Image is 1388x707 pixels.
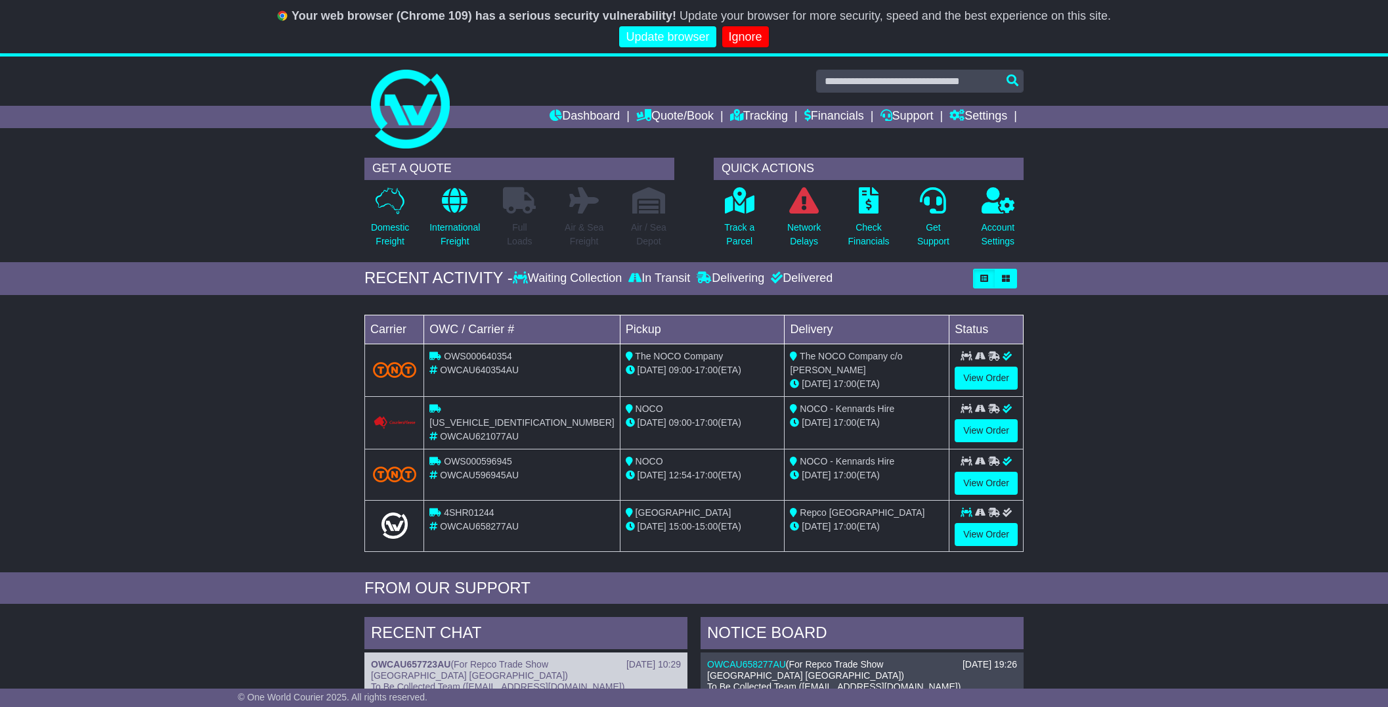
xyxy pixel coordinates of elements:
[695,521,718,532] span: 15:00
[636,106,714,128] a: Quote/Book
[707,681,961,692] span: To Be Collected Team ([EMAIL_ADDRESS][DOMAIN_NAME])
[848,187,890,256] a: CheckFinancials
[800,456,894,467] span: NOCO - Kennards Hire
[963,659,1017,670] div: [DATE] 19:26
[638,365,666,375] span: [DATE]
[790,416,943,430] div: (ETA)
[371,659,450,670] a: OWCAU657723AU
[429,187,481,256] a: InternationalFreight
[440,470,519,480] span: OWCAU596945AU
[802,378,831,389] span: [DATE]
[724,221,754,248] p: Track a Parcel
[440,521,519,532] span: OWCAU658277AU
[444,456,512,467] span: OWS000596945
[565,221,603,248] p: Air & Sea Freight
[440,365,519,375] span: OWCAU640354AU
[695,365,718,375] span: 17:00
[429,221,480,248] p: International Freight
[833,417,856,428] span: 17:00
[949,315,1024,344] td: Status
[955,523,1018,546] a: View Order
[631,221,666,248] p: Air / Sea Depot
[371,659,565,681] span: For Repco Trade Show [GEOGRAPHIC_DATA] [GEOGRAPHIC_DATA]
[513,271,625,286] div: Waiting Collection
[790,377,943,391] div: (ETA)
[619,26,716,48] a: Update browser
[982,221,1015,248] p: Account Settings
[724,187,755,256] a: Track aParcel
[429,417,614,428] span: [US_VEHICLE_IDENTIFICATION_NUMBER]
[373,416,416,430] img: Couriers_Please.png
[638,521,666,532] span: [DATE]
[680,9,1111,22] span: Update your browser for more security, speed and the best experience on this site.
[371,659,681,681] div: ( )
[880,106,934,128] a: Support
[802,521,831,532] span: [DATE]
[848,221,890,248] p: Check Financials
[730,106,788,128] a: Tracking
[790,351,902,375] span: The NOCO Company c/o [PERSON_NAME]
[364,579,1024,598] div: FROM OUR SUPPORT
[381,513,408,539] img: Light
[707,659,1017,681] div: ( )
[626,363,779,377] div: - (ETA)
[800,507,924,518] span: Repco [GEOGRAPHIC_DATA]
[444,507,494,518] span: 4SHR01244
[693,271,768,286] div: Delivering
[833,378,856,389] span: 17:00
[955,472,1018,495] a: View Order
[636,403,663,414] span: NOCO
[802,470,831,480] span: [DATE]
[790,468,943,482] div: (ETA)
[444,351,512,361] span: OWS000640354
[955,419,1018,442] a: View Order
[424,315,620,344] td: OWC / Carrier #
[722,26,769,48] a: Ignore
[371,681,624,692] span: To Be Collected Team ([EMAIL_ADDRESS][DOMAIN_NAME])
[981,187,1016,256] a: AccountSettings
[768,271,833,286] div: Delivered
[787,187,821,256] a: NetworkDelays
[440,431,519,442] span: OWCAU621077AU
[955,367,1018,390] a: View Order
[669,470,692,480] span: 12:54
[636,507,731,518] span: [GEOGRAPHIC_DATA]
[701,617,1024,652] div: NOTICE BOARD
[833,470,856,480] span: 17:00
[626,416,779,430] div: - (ETA)
[626,659,681,670] div: [DATE] 10:29
[364,617,687,652] div: RECENT CHAT
[373,467,416,482] img: TNT_Domestic.png
[669,365,692,375] span: 09:00
[238,692,427,702] span: © One World Courier 2025. All rights reserved.
[917,221,949,248] p: Get Support
[365,315,424,344] td: Carrier
[373,362,416,378] img: TNT_Domestic.png
[949,106,1007,128] a: Settings
[785,315,949,344] td: Delivery
[370,187,410,256] a: DomesticFreight
[371,221,409,248] p: Domestic Freight
[714,158,1024,180] div: QUICK ACTIONS
[638,417,666,428] span: [DATE]
[707,659,786,670] a: OWCAU658277AU
[625,271,693,286] div: In Transit
[503,221,536,248] p: Full Loads
[364,269,513,288] div: RECENT ACTIVITY -
[787,221,821,248] p: Network Delays
[635,351,723,361] span: The NOCO Company
[669,521,692,532] span: 15:00
[790,520,943,534] div: (ETA)
[707,659,901,681] span: For Repco Trade Show [GEOGRAPHIC_DATA] [GEOGRAPHIC_DATA]
[626,520,779,534] div: - (ETA)
[695,417,718,428] span: 17:00
[550,106,620,128] a: Dashboard
[802,417,831,428] span: [DATE]
[833,521,856,532] span: 17:00
[636,456,663,467] span: NOCO
[804,106,864,128] a: Financials
[638,470,666,480] span: [DATE]
[292,9,676,22] b: Your web browser (Chrome 109) has a serious security vulnerability!
[695,470,718,480] span: 17:00
[800,403,894,414] span: NOCO - Kennards Hire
